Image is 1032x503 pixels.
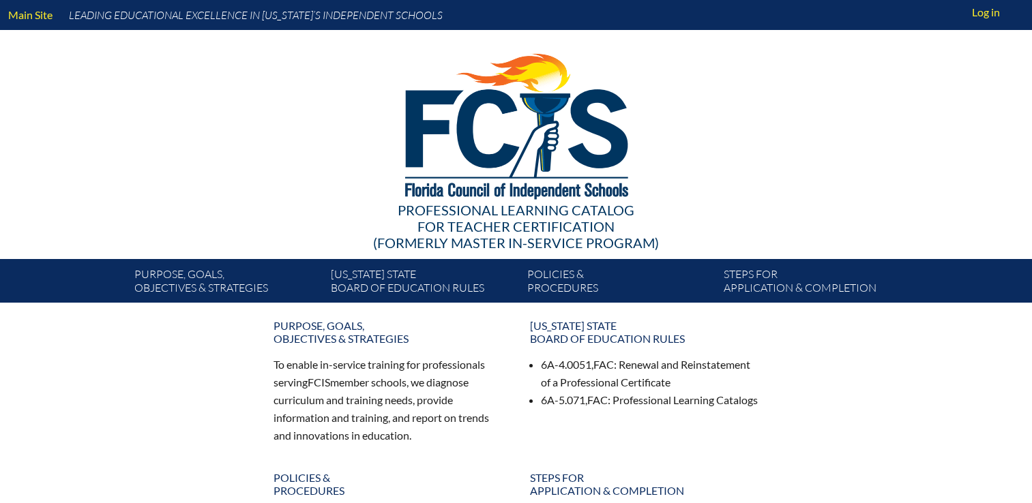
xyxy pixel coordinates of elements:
[541,391,759,409] li: 6A-5.071, : Professional Learning Catalogs
[123,202,909,251] div: Professional Learning Catalog (formerly Master In-service Program)
[587,393,608,406] span: FAC
[718,264,915,303] a: Steps forapplication & completion
[522,314,767,350] a: [US_STATE] StateBoard of Education rules
[972,4,1000,20] span: Log in
[129,264,325,303] a: Purpose, goals,objectives & strategies
[308,376,330,388] span: FCIS
[593,358,614,371] span: FAC
[274,356,503,444] p: To enable in-service training for professionals serving member schools, we diagnose curriculum an...
[522,466,767,502] a: Steps forapplication & completion
[265,466,511,502] a: Policies &Procedures
[265,314,511,350] a: Purpose, goals,objectives & strategies
[3,5,58,24] a: Main Site
[375,30,657,216] img: FCISlogo221.eps
[417,218,615,234] span: for Teacher Certification
[541,356,759,391] li: 6A-4.0051, : Renewal and Reinstatement of a Professional Certificate
[325,264,522,303] a: [US_STATE] StateBoard of Education rules
[522,264,718,303] a: Policies &Procedures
